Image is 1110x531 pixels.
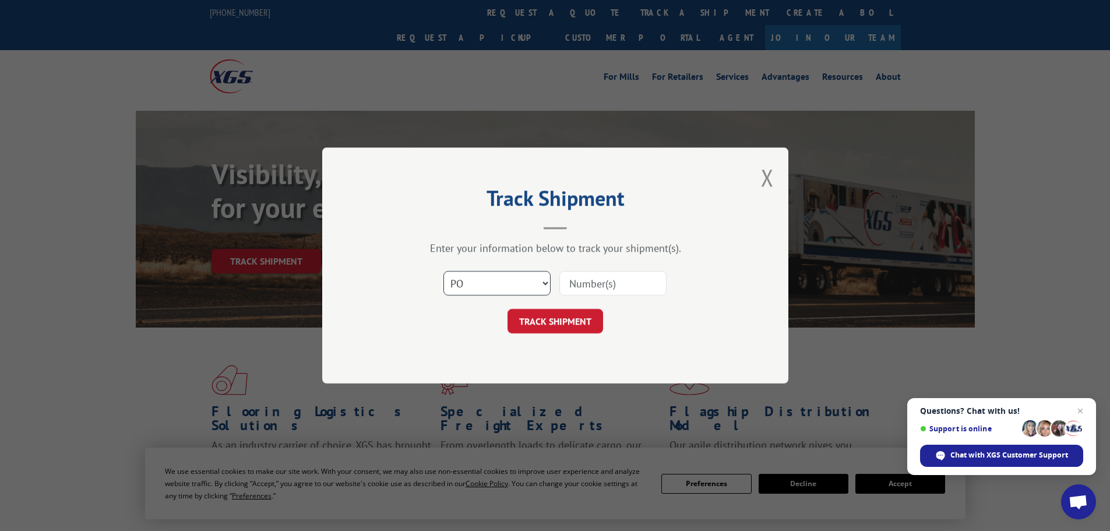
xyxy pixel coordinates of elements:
[920,424,1018,433] span: Support is online
[950,450,1068,460] span: Chat with XGS Customer Support
[920,445,1083,467] div: Chat with XGS Customer Support
[1073,404,1087,418] span: Close chat
[920,406,1083,416] span: Questions? Chat with us!
[380,190,730,212] h2: Track Shipment
[508,309,603,333] button: TRACK SHIPMENT
[559,271,667,296] input: Number(s)
[380,241,730,255] div: Enter your information below to track your shipment(s).
[761,162,774,193] button: Close modal
[1061,484,1096,519] div: Open chat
